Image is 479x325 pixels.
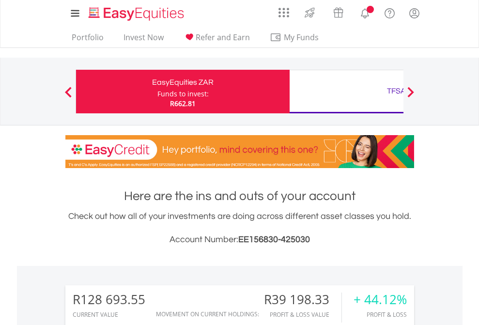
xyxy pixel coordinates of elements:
div: + 44.12% [354,293,407,307]
div: R39 198.33 [264,293,341,307]
div: Movement on Current Holdings: [156,311,259,317]
span: My Funds [270,31,333,44]
img: grid-menu-icon.svg [278,7,289,18]
h3: Account Number: [65,233,414,247]
span: R662.81 [170,99,196,108]
a: Portfolio [68,32,108,47]
img: thrive-v2.svg [302,5,318,20]
div: Funds to invest: [157,89,209,99]
a: Refer and Earn [180,32,254,47]
span: EE156830-425030 [238,235,310,244]
button: Previous [59,92,78,101]
div: R128 693.55 [73,293,145,307]
a: FAQ's and Support [377,2,402,22]
a: AppsGrid [272,2,295,18]
h1: Here are the ins and outs of your account [65,187,414,205]
button: Next [401,92,420,101]
div: EasyEquities ZAR [82,76,284,89]
a: Home page [85,2,188,22]
a: Vouchers [324,2,353,20]
div: CURRENT VALUE [73,311,145,318]
div: Profit & Loss [354,311,407,318]
span: Refer and Earn [196,32,250,43]
a: My Profile [402,2,427,24]
img: vouchers-v2.svg [330,5,346,20]
img: EasyCredit Promotion Banner [65,135,414,168]
div: Check out how all of your investments are doing across different asset classes you hold. [65,210,414,247]
a: Notifications [353,2,377,22]
div: Profit & Loss Value [264,311,341,318]
a: Invest Now [120,32,168,47]
img: EasyEquities_Logo.png [87,6,188,22]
